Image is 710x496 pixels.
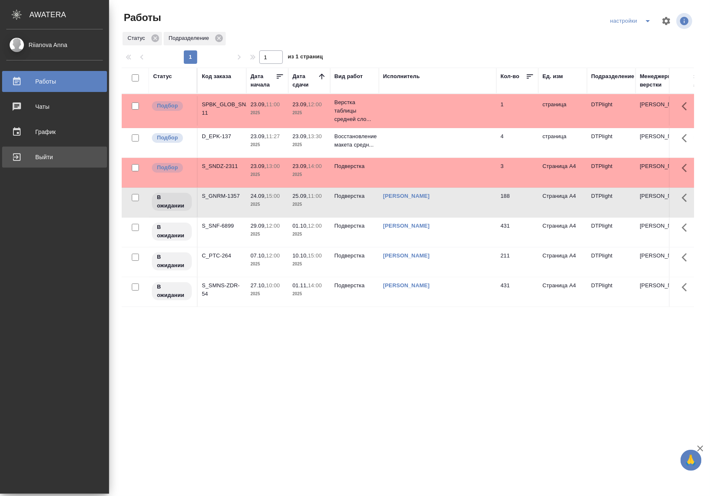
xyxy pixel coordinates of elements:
[2,147,107,168] a: Выйти
[292,260,326,268] p: 2025
[123,32,162,45] div: Статус
[266,282,280,289] p: 10:00
[151,192,193,212] div: Исполнитель назначен, приступать к работе пока рано
[6,126,103,138] div: График
[122,11,161,24] span: Работы
[334,72,363,81] div: Вид работ
[251,290,284,298] p: 2025
[292,141,326,149] p: 2025
[496,96,538,126] td: 1
[640,222,680,230] p: [PERSON_NAME]
[157,134,178,142] p: Подбор
[308,163,322,169] p: 14:00
[292,193,308,199] p: 25.09,
[538,247,587,277] td: Страница А4
[157,163,178,172] p: Подбор
[251,193,266,199] p: 24.09,
[587,128,636,157] td: DTPlight
[292,200,326,209] p: 2025
[266,252,280,259] p: 12:00
[587,247,636,277] td: DTPlight
[538,128,587,157] td: страница
[29,6,109,23] div: AWATERA
[308,101,322,108] p: 12:00
[292,223,308,229] p: 01.10,
[251,230,284,239] p: 2025
[334,192,375,200] p: Подверстка
[640,100,680,109] p: [PERSON_NAME]
[334,222,375,230] p: Подверстка
[202,132,242,141] div: D_EPK-137
[251,252,266,259] p: 07.10,
[334,252,375,260] p: Подверстка
[2,121,107,142] a: График
[677,218,697,238] button: Здесь прячутся важные кнопки
[157,253,187,270] p: В ожидании
[677,96,697,116] button: Здесь прячутся важные кнопки
[334,132,375,149] p: Восстановление макета средн...
[151,100,193,112] div: Можно подбирать исполнителей
[157,193,187,210] p: В ожидании
[543,72,563,81] div: Ед. изм
[587,277,636,307] td: DTPlight
[308,133,322,139] p: 13:30
[677,128,697,148] button: Здесь прячутся важные кнопки
[640,132,680,141] p: [PERSON_NAME]
[587,218,636,247] td: DTPlight
[308,223,322,229] p: 12:00
[538,218,587,247] td: Страница А4
[383,193,430,199] a: [PERSON_NAME]
[383,223,430,229] a: [PERSON_NAME]
[292,133,308,139] p: 23.09,
[681,450,702,471] button: 🙏
[677,247,697,268] button: Здесь прячутся важные кнопки
[202,100,242,117] div: SPBK_GLOB_SNACK-11
[587,158,636,187] td: DTPlight
[251,282,266,289] p: 27.10,
[202,281,242,298] div: S_SMNS-ZDR-54
[292,252,308,259] p: 10.10,
[202,222,242,230] div: S_SNF-6899
[640,281,680,290] p: [PERSON_NAME]
[587,96,636,126] td: DTPlight
[251,163,266,169] p: 23.09,
[496,277,538,307] td: 431
[128,34,148,42] p: Статус
[251,141,284,149] p: 2025
[202,192,242,200] div: S_GNRM-1357
[251,260,284,268] p: 2025
[202,252,242,260] div: C_PTC-264
[157,283,187,299] p: В ожидании
[164,32,226,45] div: Подразделение
[608,14,656,28] div: split button
[292,290,326,298] p: 2025
[151,132,193,144] div: Можно подбирать исполнителей
[251,200,284,209] p: 2025
[587,188,636,217] td: DTPlight
[640,192,680,200] p: [PERSON_NAME]
[677,188,697,208] button: Здесь прячутся важные кнопки
[292,101,308,108] p: 23.09,
[292,230,326,239] p: 2025
[383,282,430,289] a: [PERSON_NAME]
[538,188,587,217] td: Страница А4
[538,158,587,187] td: Страница А4
[2,96,107,117] a: Чаты
[292,163,308,169] p: 23.09,
[151,281,193,301] div: Исполнитель назначен, приступать к работе пока рано
[334,98,375,123] p: Верстка таблицы средней сло...
[538,277,587,307] td: Страница А4
[251,101,266,108] p: 23.09,
[266,223,280,229] p: 12:00
[251,72,276,89] div: Дата начала
[334,281,375,290] p: Подверстка
[308,193,322,199] p: 11:00
[2,71,107,92] a: Работы
[157,223,187,240] p: В ожидании
[157,102,178,110] p: Подбор
[251,223,266,229] p: 29.09,
[202,72,231,81] div: Код заказа
[308,282,322,289] p: 14:00
[677,158,697,178] button: Здесь прячутся важные кнопки
[266,133,280,139] p: 11:27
